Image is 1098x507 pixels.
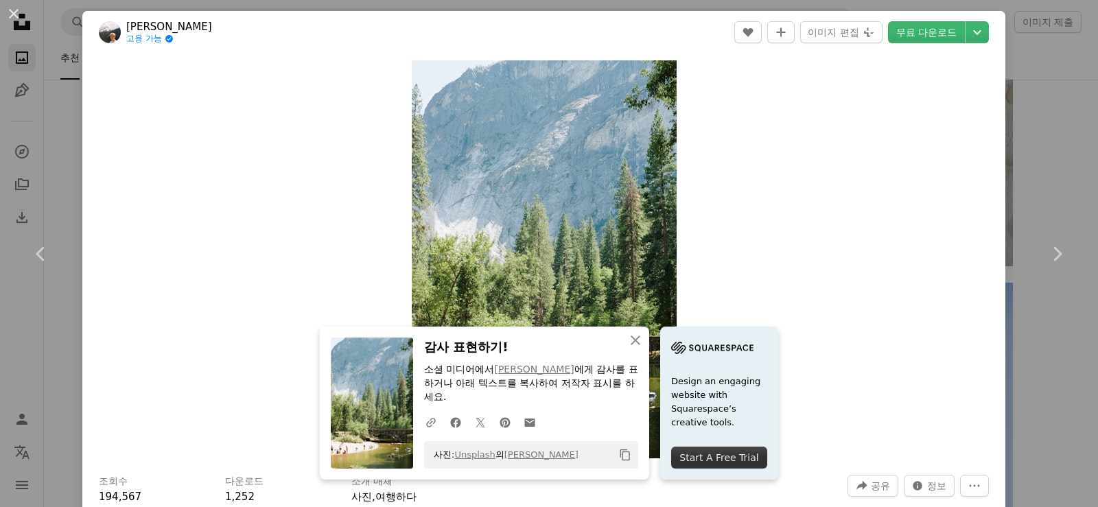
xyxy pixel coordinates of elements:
a: [PERSON_NAME] [494,364,574,375]
span: Design an engaging website with Squarespace’s creative tools. [671,375,767,429]
p: 소셜 미디어에서 에게 감사를 표하거나 아래 텍스트를 복사하여 저작자 표시를 하세요. [424,363,638,404]
h3: 소개 매체 [351,475,393,488]
button: 이 이미지 확대 [412,60,677,458]
a: 이메일로 공유에 공유 [517,408,542,436]
h3: 조회수 [99,475,128,488]
button: 이미지 편집 [800,21,882,43]
a: [PERSON_NAME] [504,449,579,460]
span: 정보 [927,475,946,496]
span: 194,567 [99,491,141,503]
a: [PERSON_NAME] [126,20,212,34]
a: 사진 [351,491,372,503]
a: Facebook에 공유 [443,408,468,436]
button: 더 많은 작업 [960,475,989,497]
h3: 다운로드 [225,475,264,488]
img: Spencer Plouzek의 프로필로 이동 [99,21,121,43]
button: 이 이미지 공유 [848,475,898,497]
button: 클립보드에 복사하기 [614,443,637,467]
a: Unsplash [454,449,495,460]
img: file-1705255347840-230a6ab5bca9image [671,338,754,358]
div: Start A Free Trial [671,447,767,469]
a: 다음 [1016,188,1098,320]
a: 무료 다운로드 [888,21,965,43]
span: 사진: 의 [427,444,579,466]
a: Twitter에 공유 [468,408,493,436]
h3: 감사 표현하기! [424,338,638,357]
span: 1,252 [225,491,255,503]
span: , [372,491,375,503]
button: 컬렉션에 추가 [767,21,795,43]
button: 다운로드 크기 선택 [966,21,989,43]
img: 돌다리가 있는 강가에서 휴식을 취하는 사람들 [412,60,677,458]
a: 여행하다 [375,491,417,503]
button: 이 이미지 관련 통계 [904,475,955,497]
span: 공유 [871,475,890,496]
a: Design an engaging website with Squarespace’s creative tools.Start A Free Trial [660,327,778,480]
a: Pinterest에 공유 [493,408,517,436]
button: 좋아요 [734,21,762,43]
a: 고용 가능 [126,34,212,45]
